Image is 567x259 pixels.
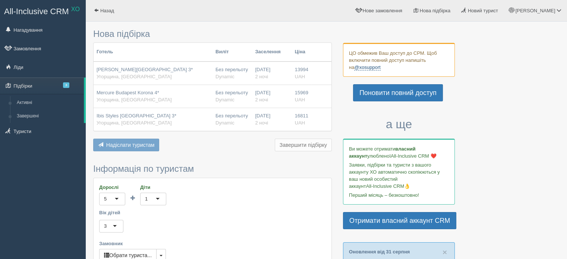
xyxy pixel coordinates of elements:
span: Угорщина, [GEOGRAPHIC_DATA] [97,97,172,102]
th: Ціна [292,43,312,61]
div: [DATE] [255,89,289,103]
a: Завершені [13,110,84,123]
label: Вік дітей [99,209,326,216]
p: Заявки, підбірки та туристи з вашого аккаунту ХО автоматично скопіюються у ваш новий особистий ак... [349,161,449,190]
span: [PERSON_NAME][GEOGRAPHIC_DATA] 3* [97,67,193,72]
sup: XO [71,6,80,12]
span: UAH [295,97,305,102]
span: Dynamic [215,97,234,102]
div: 1 [145,195,148,203]
span: Нове замовлення [363,8,402,13]
span: 2 ночі [255,74,268,79]
span: Новий турист [468,8,498,13]
a: Отримати власний аккаунт CRM [343,212,456,229]
b: власний аккаунт [349,146,416,159]
span: UAH [295,74,305,79]
div: Без перельоту [215,66,249,80]
span: 16811 [295,113,308,119]
h3: а ще [343,118,455,131]
span: Нова підбірка [420,8,451,13]
label: Діти [140,184,166,191]
button: Надіслати туристам [93,139,159,151]
div: Без перельоту [215,113,249,126]
label: Дорослі [99,184,125,191]
span: 2 ночі [255,120,268,126]
a: Активні [13,96,84,110]
span: 13994 [295,67,308,72]
a: @xosupport [354,64,380,70]
span: Назад [100,8,114,13]
p: Перший місяць – безкоштовно! [349,192,449,199]
th: Виліт [212,43,252,61]
span: Dynamic [215,120,234,126]
div: 5 [104,195,107,203]
span: Ibis Styles [GEOGRAPHIC_DATA] 3* [97,113,176,119]
th: Заселення [252,43,292,61]
a: Оновлення від 31 серпня [349,249,410,255]
div: 3 [104,222,107,230]
span: 15969 [295,90,308,95]
span: 2 ночі [255,97,268,102]
span: Mercure Budapest Korona 4* [97,90,159,95]
span: Dynamic [215,74,234,79]
a: Поновити повний доступ [353,84,443,101]
p: Ви можете отримати улюбленої [349,145,449,159]
div: [DATE] [255,113,289,126]
div: ЦО обмежив Ваш доступ до СРМ. Щоб включити повний доступ напишіть на [343,43,455,77]
span: × [442,248,447,256]
span: All-Inclusive CRM [4,7,69,16]
a: All-Inclusive CRM XO [0,0,85,21]
span: Надіслати туристам [106,142,155,148]
span: UAH [295,120,305,126]
button: Завершити підбірку [275,139,332,151]
label: Замовник [99,240,326,247]
span: All-Inclusive CRM ❤️ [391,153,436,159]
span: [PERSON_NAME] [515,8,555,13]
div: [DATE] [255,66,289,80]
span: Угорщина, [GEOGRAPHIC_DATA] [97,74,172,79]
h3: Нова підбірка [93,29,332,39]
button: Close [442,248,447,256]
span: 3 [63,82,69,88]
span: Угорщина, [GEOGRAPHIC_DATA] [97,120,172,126]
div: Без перельоту [215,89,249,103]
h3: Інформація по туристам [93,164,332,174]
span: All-Inclusive CRM👌 [366,183,410,189]
th: Готель [94,43,212,61]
